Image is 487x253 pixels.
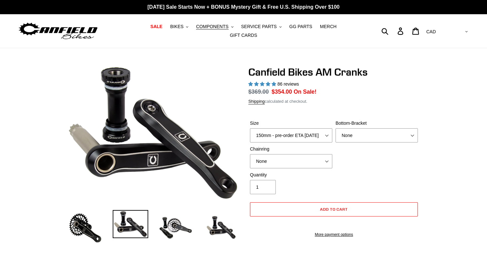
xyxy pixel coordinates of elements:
a: More payment options [250,232,418,237]
span: BIKES [170,24,183,29]
a: SALE [147,22,166,31]
a: GIFT CARDS [227,31,261,40]
button: BIKES [167,22,192,31]
img: Load image into Gallery viewer, CANFIELD-AM_DH-CRANKS [203,210,239,246]
s: $369.00 [248,89,269,95]
span: 4.97 stars [248,81,277,87]
span: $354.00 [272,89,292,95]
span: GIFT CARDS [230,33,257,38]
label: Quantity [250,172,332,178]
img: Load image into Gallery viewer, Canfield Bikes AM Cranks [67,210,103,246]
button: SERVICE PARTS [238,22,285,31]
a: Shipping [248,99,265,104]
button: Add to cart [250,202,418,216]
a: GG PARTS [286,22,316,31]
span: SALE [150,24,162,29]
span: MERCH [320,24,337,29]
span: GG PARTS [289,24,312,29]
span: 86 reviews [277,81,299,87]
span: Add to cart [320,207,348,212]
input: Search [385,24,401,38]
label: Chainring [250,146,332,153]
h1: Canfield Bikes AM Cranks [248,66,420,78]
button: COMPONENTS [193,22,236,31]
div: calculated at checkout. [248,98,420,105]
label: Bottom-Bracket [336,120,418,127]
img: Canfield Bikes [18,21,98,41]
img: Load image into Gallery viewer, Canfield Cranks [113,210,148,238]
a: MERCH [317,22,340,31]
span: SERVICE PARTS [241,24,276,29]
span: COMPONENTS [196,24,228,29]
img: Load image into Gallery viewer, Canfield Bikes AM Cranks [158,210,193,246]
span: On Sale! [294,88,316,96]
label: Size [250,120,332,127]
